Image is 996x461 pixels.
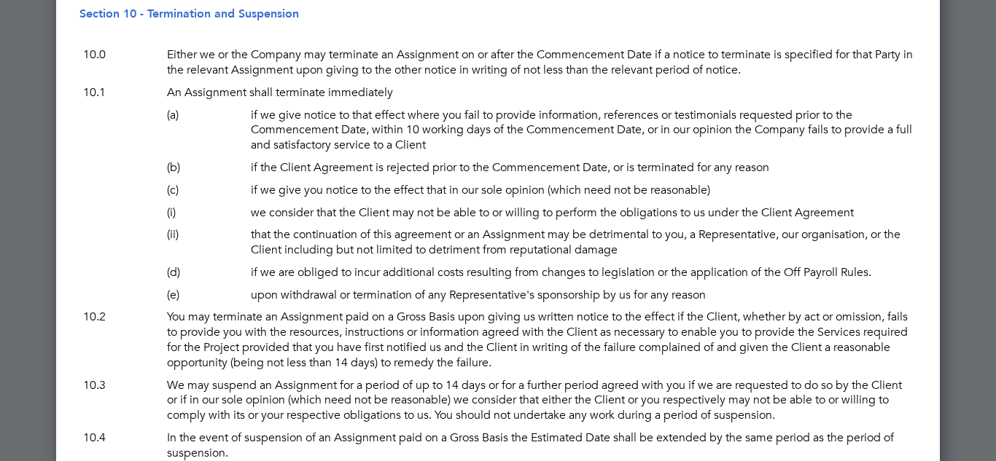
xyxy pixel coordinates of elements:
[247,104,917,157] p: if we give notice to that effect where you fail to provide information, references or testimonial...
[163,306,917,374] p: You may terminate an Assignment paid on a Gross Basis upon giving us written notice to the effect...
[247,179,917,202] p: if we give you notice to the effect that in our sole opinion (which need not be reasonable)
[247,224,917,261] p: that the continuation of this agreement or an Assignment may be detrimental to you, a Representat...
[163,44,917,82] p: Either we or the Company may terminate an Assignment on or after the Commencement Date if a notic...
[79,82,163,104] p: 10.1
[163,224,247,246] p: (ii)
[79,306,163,328] p: 10.2
[163,202,247,224] p: (i)
[247,202,917,224] p: we consider that the Client may not be able to or willing to perform the obligations to us under ...
[163,261,247,284] p: (d)
[163,179,247,202] p: (c)
[163,157,247,179] p: (b)
[163,82,917,104] p: An Assignment shall terminate immediately
[79,44,163,66] p: 10.0
[247,157,917,179] p: if the Client Agreement is rejected prior to the Commencement Date, or is terminated for any reason
[247,261,917,284] p: if we are obliged to incur additional costs resulting from changes to legislation or the applicat...
[163,104,247,127] p: (a)
[163,284,247,307] p: (e)
[79,427,163,449] p: 10.4
[79,374,163,397] p: 10.3
[79,7,299,20] strong: Section 10 - Termination and Suspension
[163,374,917,427] p: We may suspend an Assignment for a period of up to 14 days or for a further period agreed with yo...
[247,284,917,307] p: upon withdrawal or termination of any Representative's sponsorship by us for any reason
